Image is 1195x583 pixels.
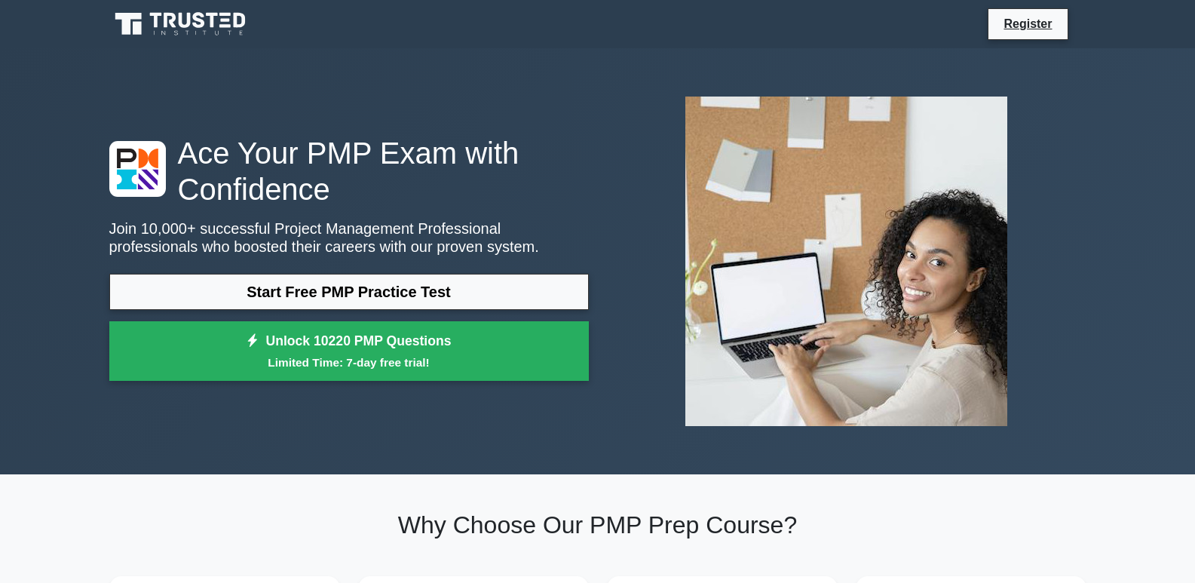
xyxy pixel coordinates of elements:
h1: Ace Your PMP Exam with Confidence [109,135,589,207]
h2: Why Choose Our PMP Prep Course? [109,511,1086,539]
p: Join 10,000+ successful Project Management Professional professionals who boosted their careers w... [109,219,589,256]
a: Unlock 10220 PMP QuestionsLimited Time: 7-day free trial! [109,321,589,382]
a: Start Free PMP Practice Test [109,274,589,310]
a: Register [994,14,1061,33]
small: Limited Time: 7-day free trial! [128,354,570,371]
